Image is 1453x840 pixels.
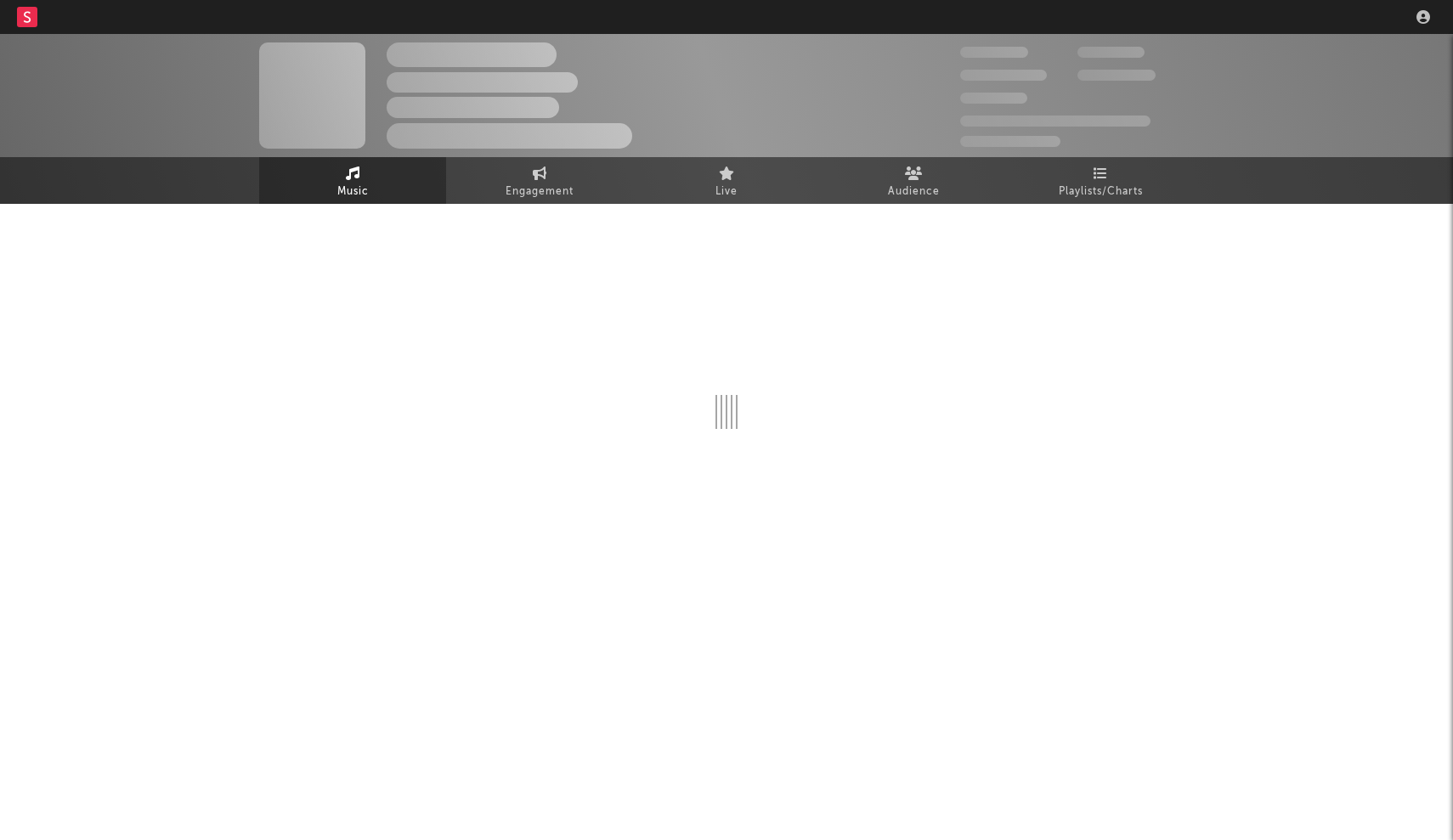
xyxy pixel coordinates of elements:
[960,136,1060,147] span: Jump Score: 85.0
[960,116,1151,127] span: 50,000,000 Monthly Listeners
[960,47,1028,58] span: 300,000
[506,182,574,202] span: Engagement
[1077,47,1145,58] span: 100,000
[1077,70,1156,81] span: 1,000,000
[960,93,1027,104] span: 100,000
[1007,157,1194,204] a: Playlists/Charts
[259,157,446,204] a: Music
[715,182,738,202] span: Live
[337,182,369,202] span: Music
[820,157,1007,204] a: Audience
[446,157,633,204] a: Engagement
[960,70,1047,81] span: 50,000,000
[888,182,940,202] span: Audience
[633,157,820,204] a: Live
[1059,182,1143,202] span: Playlists/Charts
